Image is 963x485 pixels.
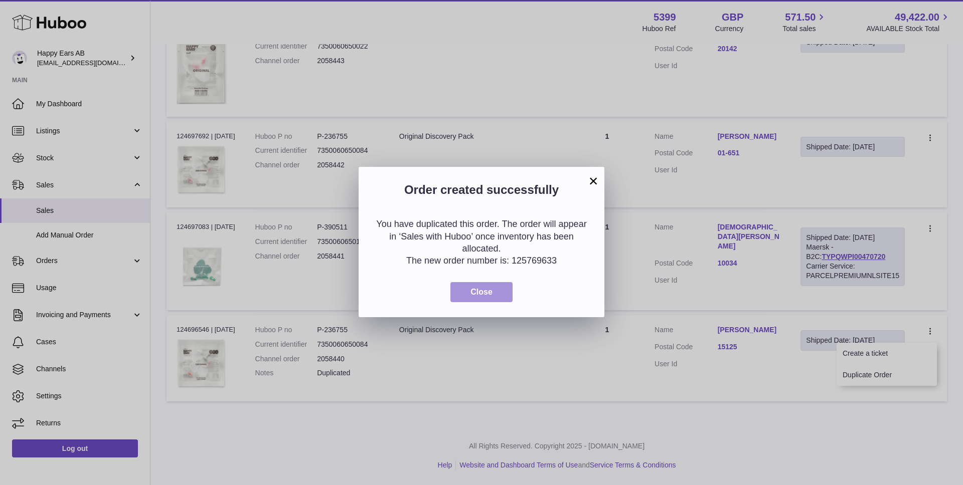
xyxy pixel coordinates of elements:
[470,288,493,296] span: Close
[374,218,589,255] p: You have duplicated this order. The order will appear in ‘Sales with Huboo’ once inventory has be...
[374,255,589,267] p: The new order number is: 125769633
[374,182,589,203] h2: Order created successfully
[450,282,513,303] button: Close
[587,175,599,187] button: ×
